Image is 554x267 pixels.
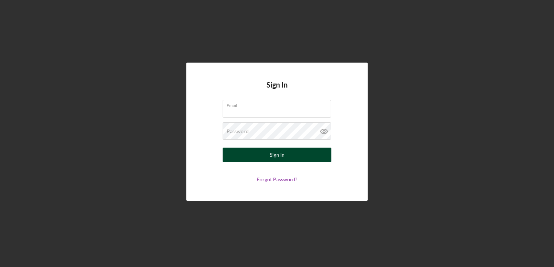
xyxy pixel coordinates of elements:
[223,148,331,162] button: Sign In
[270,148,285,162] div: Sign In
[257,176,297,182] a: Forgot Password?
[227,100,331,108] label: Email
[227,128,249,134] label: Password
[266,81,288,100] h4: Sign In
